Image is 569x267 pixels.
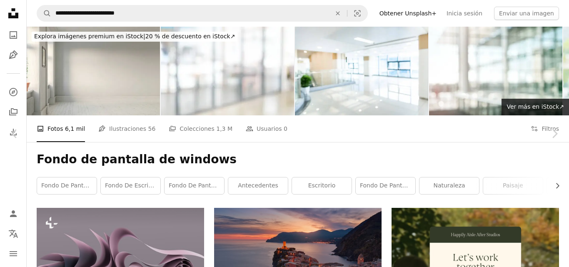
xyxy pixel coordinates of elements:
[161,27,294,115] img: Blurred background : blur office with bokeh light background, banner, business concept
[37,5,368,22] form: Encuentra imágenes en todo el sitio
[37,152,559,167] h1: Fondo de pantalla de windows
[5,47,22,63] a: Ilustraciones
[347,5,367,21] button: Búsqueda visual
[531,115,559,142] button: Filtros
[442,7,487,20] a: Inicia sesión
[34,33,145,40] span: Explora imágenes premium en iStock |
[483,177,543,194] a: paisaje
[216,124,232,133] span: 1,3 M
[356,177,415,194] a: fondo de pantalla de windows 11
[502,99,569,115] a: Ver más en iStock↗
[5,84,22,100] a: Explorar
[34,33,235,40] span: 20 % de descuento en iStock ↗
[148,124,155,133] span: 56
[246,115,287,142] a: Usuarios 0
[98,115,155,142] a: Ilustraciones 56
[5,27,22,43] a: Fotos
[494,7,559,20] button: Enviar una imagen
[329,5,347,21] button: Borrar
[27,27,160,115] img: Interiorismo Habitación vacía
[27,27,242,47] a: Explora imágenes premium en iStock|20 % de descuento en iStock↗
[429,27,562,115] img: Trate de centrarse en las cosas más pequeñas
[101,177,160,194] a: Fondo de escritorio
[37,251,204,259] a: Una imagen generada por computadora de un diseño abstracto
[37,5,51,21] button: Buscar en Unsplash
[37,177,97,194] a: Fondo de pantalla de Windows 10
[419,177,479,194] a: naturaleza
[284,124,287,133] span: 0
[295,27,428,115] img: Fondo borroso de pasillo vacío en edificio de hospital moderno
[550,177,559,194] button: desplazar lista a la derecha
[5,245,22,262] button: Menú
[507,103,564,110] span: Ver más en iStock ↗
[292,177,352,194] a: escritorio
[540,94,569,174] a: Siguiente
[5,205,22,222] a: Iniciar sesión / Registrarse
[169,115,232,142] a: Colecciones 1,3 M
[5,225,22,242] button: Idioma
[165,177,224,194] a: fondo de pantalla
[228,177,288,194] a: antecedentes
[374,7,442,20] a: Obtener Unsplash+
